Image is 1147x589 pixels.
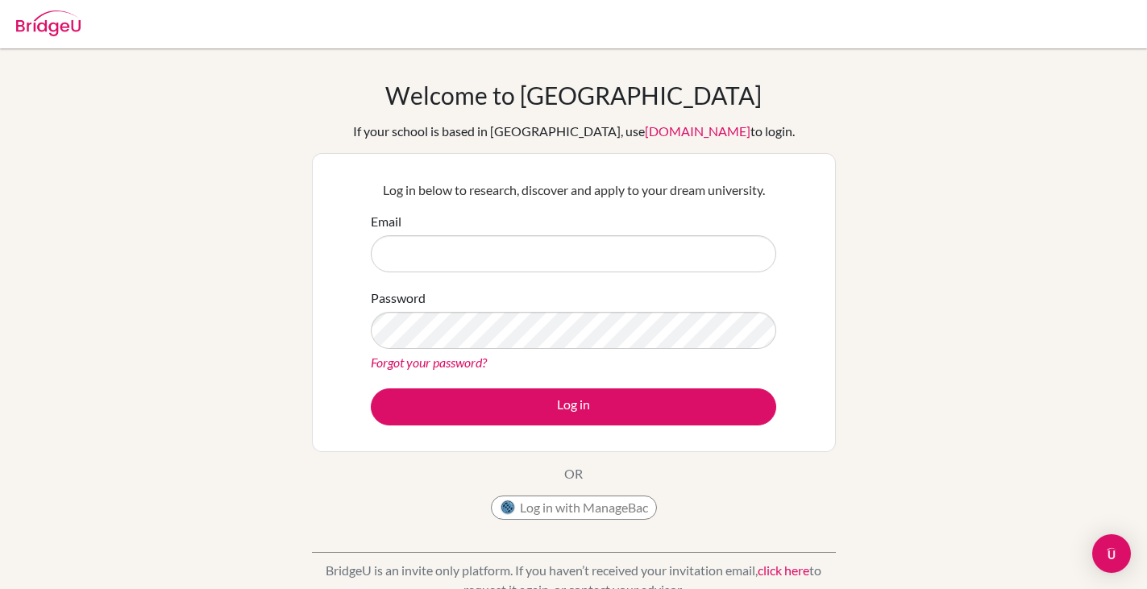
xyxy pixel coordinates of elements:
img: Bridge-U [16,10,81,36]
label: Password [371,288,426,308]
div: If your school is based in [GEOGRAPHIC_DATA], use to login. [353,122,795,141]
button: Log in [371,388,776,425]
a: [DOMAIN_NAME] [645,123,750,139]
p: OR [564,464,583,483]
button: Log in with ManageBac [491,496,657,520]
div: Open Intercom Messenger [1092,534,1131,573]
a: Forgot your password? [371,355,487,370]
label: Email [371,212,401,231]
p: Log in below to research, discover and apply to your dream university. [371,180,776,200]
a: click here [758,562,809,578]
h1: Welcome to [GEOGRAPHIC_DATA] [385,81,762,110]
